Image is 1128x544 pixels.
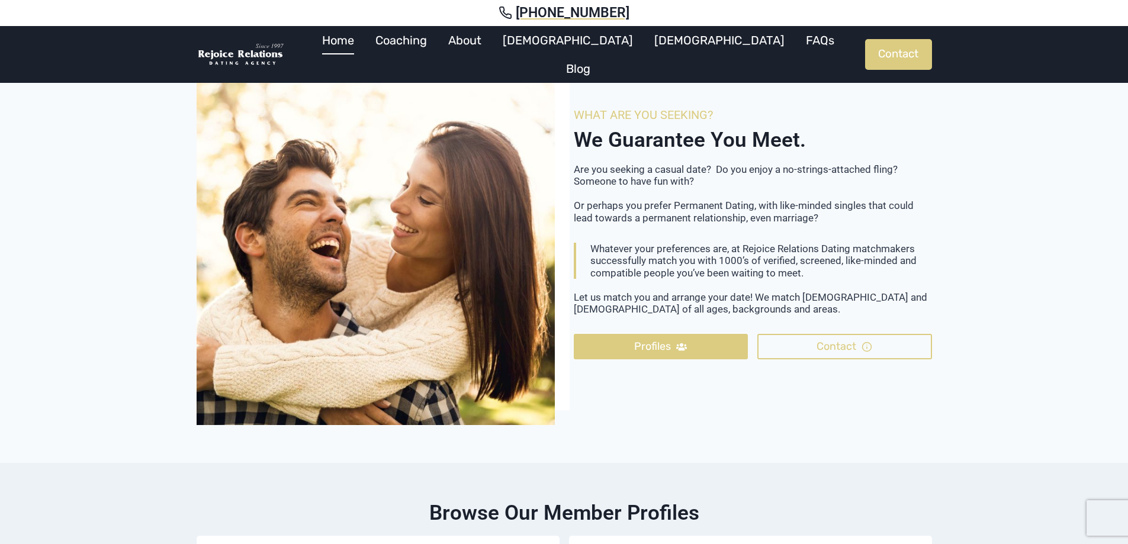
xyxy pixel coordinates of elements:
h2: Browse our member profiles [197,501,932,526]
a: FAQs [795,26,845,54]
a: [DEMOGRAPHIC_DATA] [492,26,644,54]
span: [PHONE_NUMBER] [516,5,629,21]
p: Let us match you and arrange your date! We match [DEMOGRAPHIC_DATA] and [DEMOGRAPHIC_DATA] of all... [574,279,932,315]
a: Blog [555,54,601,83]
a: Home [311,26,365,54]
a: Contact [865,39,932,70]
a: About [438,26,492,54]
p: Are you seeking a casual date? Do you enjoy a no-strings-attached fling? Someone to have fun with... [574,163,932,224]
a: Profiles [574,334,748,359]
a: Coaching [365,26,438,54]
h6: What Are You Seeking? [574,108,932,122]
span: Contact [817,338,856,355]
p: Whatever your preferences are, at Rejoice Relations Dating matchmakers successfully match you wit... [590,243,932,279]
a: [PHONE_NUMBER] [14,5,1114,21]
h2: We Guarantee You Meet. [574,128,932,153]
img: Rejoice Relations [197,43,285,67]
a: [DEMOGRAPHIC_DATA] [644,26,795,54]
span: Profiles [634,338,671,355]
a: Contact [757,334,932,359]
nav: Primary [291,26,865,83]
